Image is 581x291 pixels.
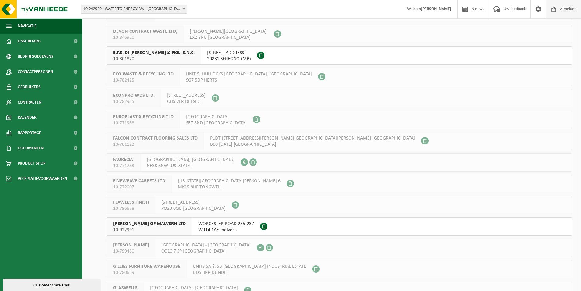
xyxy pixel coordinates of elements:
[167,99,206,105] span: CH5 2LR DEESIDE
[113,227,186,233] span: 10-922991
[113,264,180,270] span: GILLIES FURNITURE WAREHOUSE
[210,141,415,147] span: B60 [DATE] [GEOGRAPHIC_DATA]
[18,110,37,125] span: Kalender
[81,5,187,14] span: 10-242929 - WASTE TO ENERGY BV. - NIJKERK
[147,157,235,163] span: [GEOGRAPHIC_DATA], [GEOGRAPHIC_DATA]
[113,50,195,56] span: E.T.S. DI [PERSON_NAME] & FIGLI S.N.C.
[161,248,251,254] span: CO10 7 SP [GEOGRAPHIC_DATA]
[113,157,134,163] span: FAURECIA
[113,184,165,190] span: 10-772007
[193,270,306,276] span: DD5 3RR DUNDEE
[18,156,45,171] span: Product Shop
[107,217,572,236] button: [PERSON_NAME] OF MALVERN LTD 10-922991 WORCESTER ROAD 235-237WR14 1AE malvern
[113,199,149,206] span: FLAWLESS FINISH
[18,18,37,34] span: Navigatie
[113,206,149,212] span: 10-796678
[18,95,41,110] span: Contracten
[113,35,177,41] span: 10-846920
[81,5,187,13] span: 10-242929 - WASTE TO ENERGY BV. - NIJKERK
[161,242,251,248] span: [GEOGRAPHIC_DATA] - [GEOGRAPHIC_DATA]
[113,99,155,105] span: 10-782955
[190,35,268,41] span: EX2 8NU [GEOGRAPHIC_DATA]
[113,178,165,184] span: FINEWEAVE CARPETS LTD
[107,46,572,65] button: E.T.S. DI [PERSON_NAME] & FIGLI S.N.C. 10-801870 [STREET_ADDRESS]20831 SEREGNO (MB)
[210,135,415,141] span: PLOT [STREET_ADDRESS][PERSON_NAME][GEOGRAPHIC_DATA][PERSON_NAME] [GEOGRAPHIC_DATA]
[161,206,226,212] span: PO20 0QB [GEOGRAPHIC_DATA]
[207,56,251,62] span: 20831 SEREGNO (MB)
[113,114,174,120] span: EUROPLASTIX RECYCLING TLD
[113,28,177,35] span: DEVON CONTRACT WASTE LTD,
[113,135,198,141] span: FALCON CONTRACT FLOORING SALES LTD
[18,140,44,156] span: Documenten
[150,285,238,291] span: [GEOGRAPHIC_DATA], [GEOGRAPHIC_DATA]
[113,77,174,83] span: 10-782425
[190,28,268,35] span: [PERSON_NAME][GEOGRAPHIC_DATA],
[18,125,41,140] span: Rapportage
[193,264,306,270] span: UNITS 5A & 5B [GEOGRAPHIC_DATA] INDUSTRIAL ESTATE
[113,248,149,254] span: 10-799480
[207,50,251,56] span: [STREET_ADDRESS]
[186,71,312,77] span: UNIT 5, HULLOCKS [GEOGRAPHIC_DATA], [GEOGRAPHIC_DATA]
[113,56,195,62] span: 10-801870
[198,227,254,233] span: WR14 1AE malvern
[18,49,53,64] span: Bedrijfsgegevens
[113,120,174,126] span: 10-771988
[167,93,206,99] span: [STREET_ADDRESS]
[186,120,247,126] span: SE7 8ND [GEOGRAPHIC_DATA]
[18,64,53,79] span: Contactpersonen
[18,171,67,186] span: Acceptatievoorwaarden
[421,7,451,11] strong: [PERSON_NAME]
[113,71,174,77] span: ECO WASTE & RECYCLING LTD
[178,178,281,184] span: [US_STATE][GEOGRAPHIC_DATA][PERSON_NAME] 6
[113,221,186,227] span: [PERSON_NAME] OF MALVERN LTD
[147,163,235,169] span: NE38 8NW [US_STATE]
[198,221,254,227] span: WORCESTER ROAD 235-237
[186,114,247,120] span: [GEOGRAPHIC_DATA]
[161,199,226,206] span: [STREET_ADDRESS]
[113,163,134,169] span: 10-771783
[113,93,155,99] span: ECONPRO WDS LTD.
[113,285,138,291] span: GLASWELLS
[18,79,41,95] span: Gebruikers
[178,184,281,190] span: MK15 8HF TONGWELL
[18,34,41,49] span: Dashboard
[113,242,149,248] span: [PERSON_NAME]
[186,77,312,83] span: SG7 5DP HERTS
[113,141,198,147] span: 10-781122
[3,278,102,291] iframe: chat widget
[113,270,180,276] span: 10-780639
